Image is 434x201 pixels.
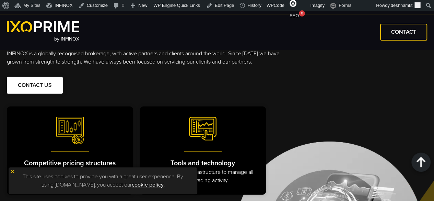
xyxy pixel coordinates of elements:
span: by INFINOX [54,36,79,42]
a: CONTACT [380,24,427,41]
a: Contact Us [7,77,63,94]
span: SEO [290,13,299,18]
a: by INFINOX [7,21,79,43]
strong: Competitive pricing structures [24,159,116,167]
p: This site uses cookies to provide you with a great user experience. By using [DOMAIN_NAME], you a... [12,171,194,191]
span: deshnamkt [390,3,412,8]
a: cookie policy [132,181,164,188]
p: INFINOX is a globally recognised brokerage, with active partners and clients around the world. Si... [7,49,280,66]
img: yellow close icon [10,169,15,174]
div: 8 [299,10,305,16]
strong: Tools and technology [171,159,235,167]
p: A global trading infrastructure to manage all client’s trading activity. [150,168,256,185]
